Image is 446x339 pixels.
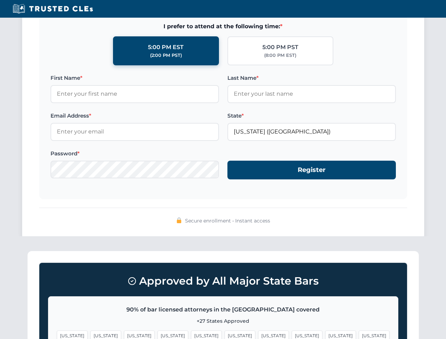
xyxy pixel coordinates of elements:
[50,22,396,31] span: I prefer to attend at the following time:
[148,43,184,52] div: 5:00 PM EST
[48,272,398,291] h3: Approved by All Major State Bars
[227,85,396,103] input: Enter your last name
[50,112,219,120] label: Email Address
[50,74,219,82] label: First Name
[57,305,389,314] p: 90% of bar licensed attorneys in the [GEOGRAPHIC_DATA] covered
[57,317,389,325] p: +27 States Approved
[11,4,95,14] img: Trusted CLEs
[185,217,270,225] span: Secure enrollment • Instant access
[50,123,219,141] input: Enter your email
[264,52,296,59] div: (8:00 PM EST)
[227,74,396,82] label: Last Name
[50,85,219,103] input: Enter your first name
[227,161,396,179] button: Register
[50,149,219,158] label: Password
[227,123,396,141] input: Florida (FL)
[150,52,182,59] div: (2:00 PM PST)
[227,112,396,120] label: State
[176,218,182,223] img: 🔒
[262,43,298,52] div: 5:00 PM PST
